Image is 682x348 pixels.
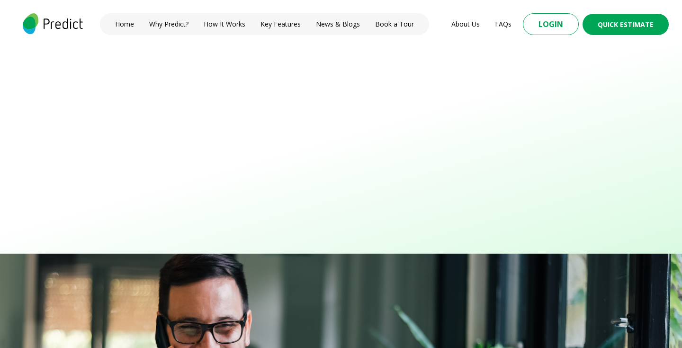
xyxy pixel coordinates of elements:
[316,19,360,29] a: News & Blogs
[115,19,134,29] a: Home
[495,19,511,29] a: FAQs
[375,19,414,29] a: Book a Tour
[149,19,188,29] a: Why Predict?
[21,13,85,34] img: logo
[583,14,669,35] button: Quick Estimate
[260,19,301,29] a: Key Features
[523,13,579,35] button: Login
[451,19,480,29] a: About Us
[204,19,245,29] a: How It Works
